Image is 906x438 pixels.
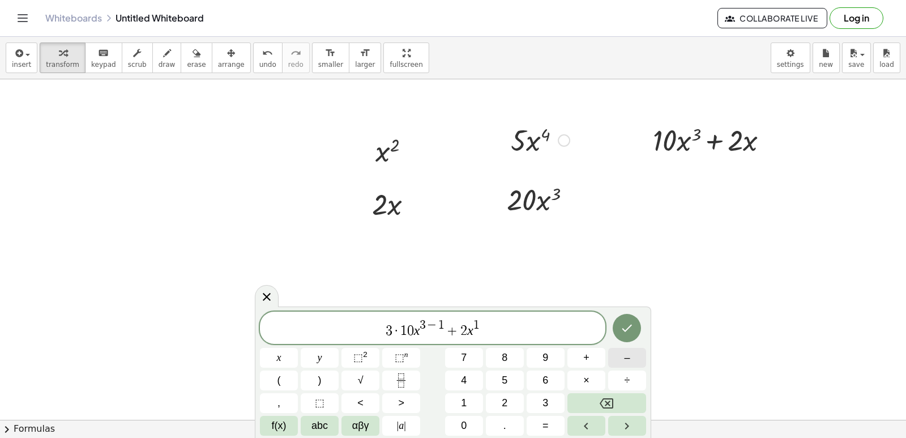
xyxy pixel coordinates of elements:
span: ⬚ [395,352,404,363]
button: Squared [341,348,379,368]
button: ) [301,371,339,390]
button: 6 [527,371,565,390]
span: erase [187,61,206,69]
span: | [404,420,406,431]
button: 8 [486,348,524,368]
span: · [392,324,400,338]
button: Left arrow [567,416,605,436]
span: ⬚ [353,352,363,363]
span: arrange [218,61,245,69]
button: 0 [445,416,483,436]
button: Square root [341,371,379,390]
span: ( [277,373,281,388]
button: Toggle navigation [14,9,32,27]
i: keyboard [98,46,109,60]
span: 1 [473,319,480,331]
span: fullscreen [390,61,422,69]
span: settings [777,61,804,69]
span: , [277,396,280,411]
button: 5 [486,371,524,390]
button: scrub [122,42,153,73]
span: ) [318,373,322,388]
button: 9 [527,348,565,368]
span: + [583,350,589,365]
button: redoredo [282,42,310,73]
span: f(x) [272,418,287,433]
span: < [357,396,364,411]
button: Times [567,371,605,390]
button: Less than [341,393,379,413]
span: y [318,350,322,365]
span: 2 [460,324,467,338]
span: larger [355,61,375,69]
span: 8 [502,350,507,365]
button: 4 [445,371,483,390]
button: keyboardkeypad [85,42,122,73]
button: Backspace [567,393,646,413]
button: settings [771,42,810,73]
span: x [277,350,281,365]
button: Done [613,314,641,342]
span: | [397,420,399,431]
button: Absolute value [382,416,420,436]
button: Superscript [382,348,420,368]
button: Plus [567,348,605,368]
span: abc [311,418,328,433]
button: load [873,42,900,73]
button: Minus [608,348,646,368]
span: scrub [128,61,147,69]
button: ( [260,371,298,390]
span: αβγ [352,418,369,433]
span: 3 [386,324,392,338]
button: Placeholder [301,393,339,413]
button: 3 [527,393,565,413]
span: √ [358,373,364,388]
i: redo [290,46,301,60]
span: 6 [542,373,548,388]
span: + [445,324,461,338]
span: 1 [400,324,407,338]
span: a [397,418,406,433]
span: × [583,373,589,388]
button: arrange [212,42,251,73]
span: 4 [461,373,467,388]
var: x [467,323,473,338]
button: insert [6,42,37,73]
button: fullscreen [383,42,429,73]
button: format_sizelarger [349,42,381,73]
span: 5 [502,373,507,388]
span: 1 [438,319,445,331]
var: x [414,323,420,338]
button: 1 [445,393,483,413]
button: new [813,42,840,73]
button: 2 [486,393,524,413]
button: format_sizesmaller [312,42,349,73]
i: format_size [325,46,336,60]
span: 9 [542,350,548,365]
button: x [260,348,298,368]
span: 3 [542,396,548,411]
span: ⬚ [315,396,324,411]
span: redo [288,61,304,69]
button: Right arrow [608,416,646,436]
span: > [398,396,404,411]
span: transform [46,61,79,69]
button: . [486,416,524,436]
button: Log in [830,7,883,29]
span: smaller [318,61,343,69]
span: 1 [461,396,467,411]
button: Equals [527,416,565,436]
button: Alphabet [301,416,339,436]
button: Functions [260,416,298,436]
sup: n [404,350,408,359]
span: 0 [461,418,467,433]
span: load [879,61,894,69]
span: 3 [420,319,426,331]
span: draw [159,61,176,69]
button: , [260,393,298,413]
span: . [503,418,506,433]
span: save [848,61,864,69]
span: − [426,320,438,332]
button: y [301,348,339,368]
i: undo [262,46,273,60]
